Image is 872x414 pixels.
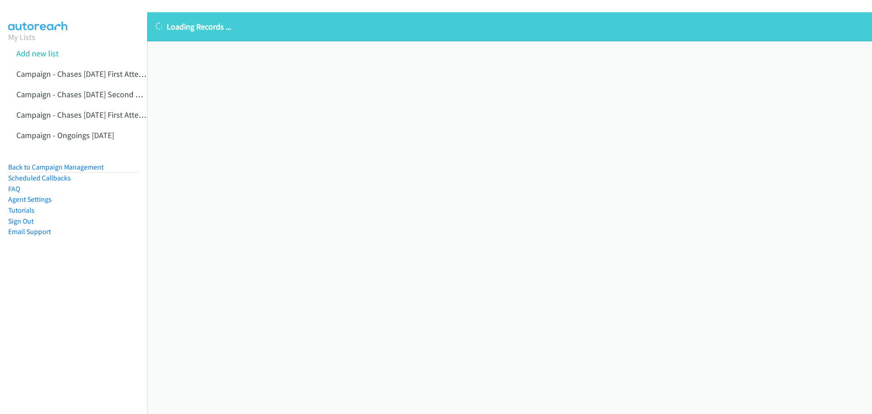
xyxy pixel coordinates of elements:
[16,89,163,100] a: Campaign - Chases [DATE] Second Attempt
[8,217,34,225] a: Sign Out
[16,130,114,140] a: Campaign - Ongoings [DATE]
[155,20,864,33] p: Loading Records ...
[16,69,153,79] a: Campaign - Chases [DATE] First Attempt
[8,185,20,193] a: FAQ
[8,206,35,214] a: Tutorials
[16,110,203,120] a: Campaign - Chases [DATE] First Attempt And Ongoings
[16,48,59,59] a: Add new list
[8,174,71,182] a: Scheduled Callbacks
[8,163,104,171] a: Back to Campaign Management
[8,195,52,204] a: Agent Settings
[8,227,51,236] a: Email Support
[8,32,35,42] a: My Lists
